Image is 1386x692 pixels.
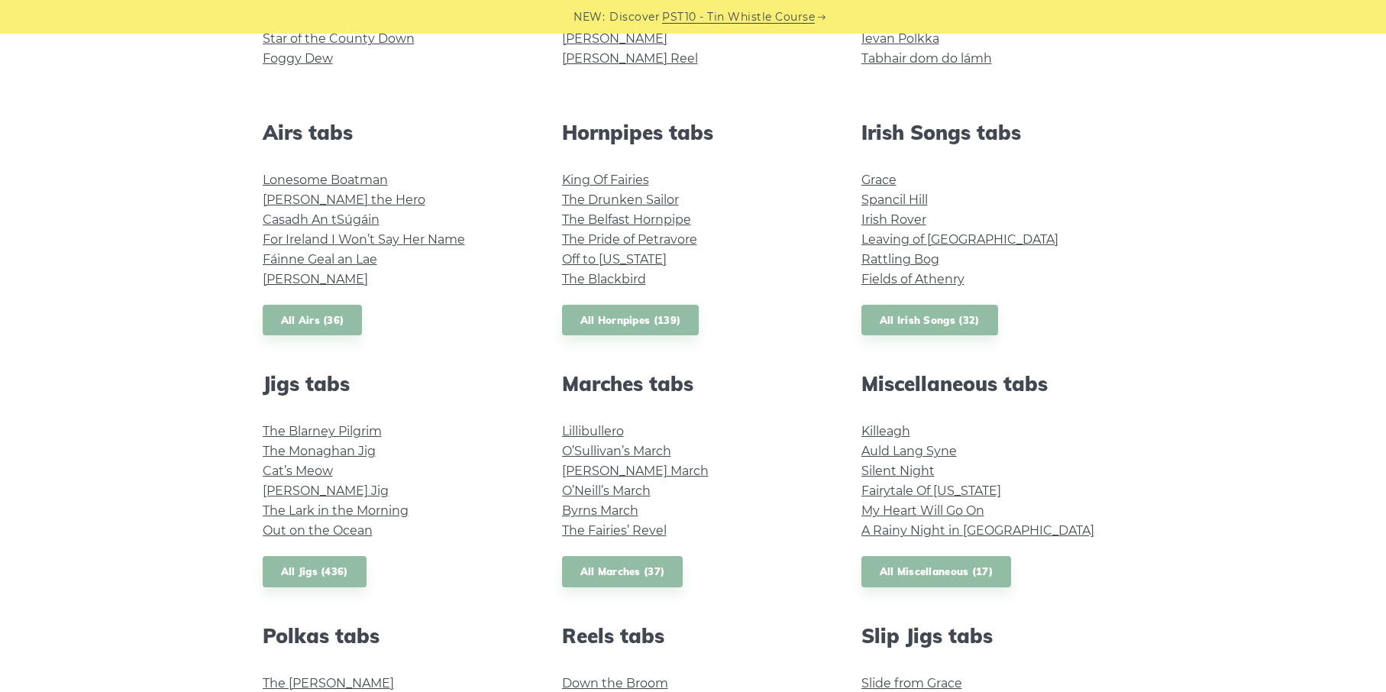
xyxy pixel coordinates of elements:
[562,192,679,207] a: The Drunken Sailor
[609,8,660,26] span: Discover
[861,556,1012,587] a: All Miscellaneous (17)
[861,503,984,518] a: My Heart Will Go On
[562,503,638,518] a: Byrns March
[861,305,998,336] a: All Irish Songs (32)
[263,212,380,227] a: Casadh An tSúgáin
[861,192,928,207] a: Spancil Hill
[861,372,1124,396] h2: Miscellaneous tabs
[562,556,683,587] a: All Marches (37)
[263,556,367,587] a: All Jigs (436)
[562,31,667,46] a: [PERSON_NAME]
[263,121,525,144] h2: Airs tabs
[861,444,957,458] a: Auld Lang Syne
[263,444,376,458] a: The Monaghan Jig
[263,232,465,247] a: For Ireland I Won’t Say Her Name
[562,676,668,690] a: Down the Broom
[562,252,667,267] a: Off to [US_STATE]
[861,523,1094,538] a: A Rainy Night in [GEOGRAPHIC_DATA]
[562,624,825,648] h2: Reels tabs
[263,173,388,187] a: Lonesome Boatman
[562,121,825,144] h2: Hornpipes tabs
[562,424,624,438] a: Lillibullero
[263,676,394,690] a: The [PERSON_NAME]
[263,272,368,286] a: [PERSON_NAME]
[562,232,697,247] a: The Pride of Petravore
[861,51,992,66] a: Tabhair dom do lámh
[263,464,333,478] a: Cat’s Meow
[562,523,667,538] a: The Fairies’ Revel
[562,272,646,286] a: The Blackbird
[562,372,825,396] h2: Marches tabs
[562,444,671,458] a: O’Sullivan’s March
[263,192,425,207] a: [PERSON_NAME] the Hero
[861,272,964,286] a: Fields of Athenry
[263,372,525,396] h2: Jigs tabs
[562,305,699,336] a: All Hornpipes (139)
[861,212,926,227] a: Irish Rover
[861,252,939,267] a: Rattling Bog
[573,8,605,26] span: NEW:
[263,523,373,538] a: Out on the Ocean
[562,483,651,498] a: O’Neill’s March
[662,8,815,26] a: PST10 - Tin Whistle Course
[263,424,382,438] a: The Blarney Pilgrim
[861,173,897,187] a: Grace
[263,624,525,648] h2: Polkas tabs
[861,232,1058,247] a: Leaving of [GEOGRAPHIC_DATA]
[263,483,389,498] a: [PERSON_NAME] Jig
[861,624,1124,648] h2: Slip Jigs tabs
[861,121,1124,144] h2: Irish Songs tabs
[861,483,1001,498] a: Fairytale Of [US_STATE]
[263,252,377,267] a: Fáinne Geal an Lae
[263,51,333,66] a: Foggy Dew
[861,676,962,690] a: Slide from Grace
[562,51,698,66] a: [PERSON_NAME] Reel
[562,212,691,227] a: The Belfast Hornpipe
[861,424,910,438] a: Killeagh
[562,173,649,187] a: King Of Fairies
[861,464,935,478] a: Silent Night
[562,464,709,478] a: [PERSON_NAME] March
[263,503,409,518] a: The Lark in the Morning
[263,31,415,46] a: Star of the County Down
[263,305,363,336] a: All Airs (36)
[861,31,939,46] a: Ievan Polkka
